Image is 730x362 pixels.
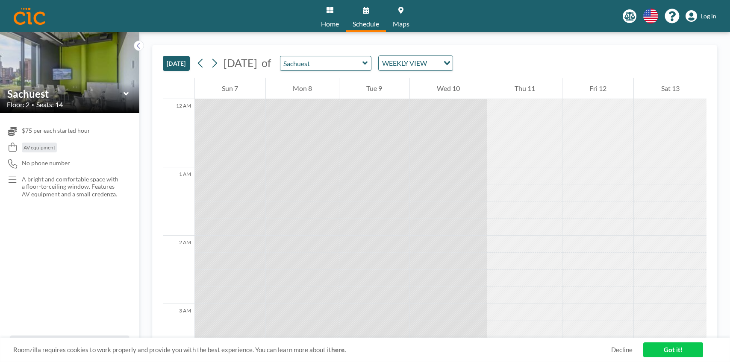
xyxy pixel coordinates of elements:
[430,58,439,69] input: Search for option
[321,20,339,27] span: Home
[224,56,257,69] span: [DATE]
[643,342,703,357] a: Got it!
[266,78,339,99] div: Mon 8
[10,336,129,352] button: All resources
[410,78,487,99] div: Wed 10
[195,78,265,99] div: Sun 7
[7,88,124,100] input: Sachuest
[280,56,362,70] input: Sachuest
[562,78,634,99] div: Fri 12
[163,236,194,304] div: 2 AM
[163,167,194,236] div: 1 AM
[163,99,194,167] div: 12 AM
[339,78,409,99] div: Tue 9
[686,10,716,22] a: Log in
[487,78,562,99] div: Thu 11
[262,56,271,70] span: of
[331,346,346,353] a: here.
[701,12,716,20] span: Log in
[22,127,90,134] span: $75 per each started hour
[22,175,122,198] p: A bright and comfortable space with a floor-to-ceiling window. Features AV equipment and a small ...
[353,20,379,27] span: Schedule
[32,102,34,108] span: •
[393,20,409,27] span: Maps
[22,159,70,167] span: No phone number
[13,346,611,354] span: Roomzilla requires cookies to work properly and provide you with the best experience. You can lea...
[14,8,45,25] img: organization-logo
[380,58,429,69] span: WEEKLY VIEW
[611,346,633,354] a: Decline
[163,56,190,71] button: [DATE]
[379,56,453,70] div: Search for option
[7,100,29,109] span: Floor: 2
[634,78,706,99] div: Sat 13
[24,144,55,151] span: AV equipment
[36,100,63,109] span: Seats: 14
